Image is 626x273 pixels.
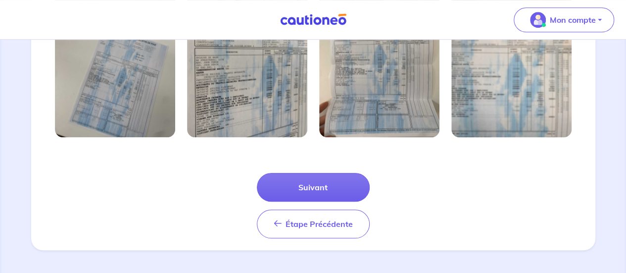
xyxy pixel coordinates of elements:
img: Cautioneo [276,13,350,26]
span: Étape Précédente [286,219,353,229]
button: illu_account_valid_menu.svgMon compte [514,7,614,32]
button: Étape Précédente [257,210,370,238]
img: illu_account_valid_menu.svg [530,12,546,28]
p: Mon compte [550,14,596,26]
button: Suivant [257,173,370,202]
